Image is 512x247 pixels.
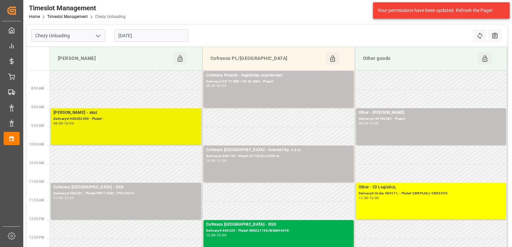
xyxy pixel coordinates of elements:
div: Delivery#:Order 489171, - Plate#:CBR PL06// CBR EH75 [359,191,504,196]
div: [PERSON_NAME] - skat [54,110,198,116]
div: Cofresco [GEOGRAPHIC_DATA] - DSS [206,221,351,228]
div: - [216,234,217,237]
div: Delivery#:489145 - Plate#:CT7229L/ct4381w [206,153,351,159]
div: [PERSON_NAME] [55,52,173,65]
div: 11:00 [359,196,368,199]
a: Timeslot Management [47,14,88,19]
span: 9:30 AM [31,124,44,127]
div: 12:00 [206,234,216,237]
span: 11:30 AM [29,198,44,202]
button: open menu [93,31,103,41]
div: 11:00 [54,196,63,199]
a: Home [29,14,40,19]
div: 08:00 [206,84,216,87]
div: Delivery#:489225 - Plate#:WND2119E/WGM4447R [206,228,351,234]
span: 12:00 PM [29,217,44,221]
div: - [216,159,217,162]
div: - [63,196,64,199]
div: Timeslot Management [29,3,126,13]
div: 10:00 [369,122,379,125]
div: 10:00 [206,159,216,162]
div: 10:00 [64,122,74,125]
div: 11:00 [217,159,226,162]
div: - [368,122,369,125]
div: Delivery#:SV 71 NFD / SV 81 BAH - Plate#: [206,79,351,85]
span: 10:00 AM [29,142,44,146]
span: 12:30 PM [29,236,44,239]
div: 09:00 [54,122,63,125]
div: - [63,122,64,125]
span: 10:30 AM [29,161,44,165]
input: Type to search/select [31,29,105,42]
div: Cofresco [GEOGRAPHIC_DATA] - DSS [54,184,198,191]
span: 9:00 AM [31,105,44,109]
div: 13:00 [217,234,226,237]
div: Cofresco [GEOGRAPHIC_DATA] - Interset Sp. z o.o. [206,147,351,153]
div: - [216,84,217,87]
div: 09:00 [359,122,368,125]
div: Cofresco PL/[GEOGRAPHIC_DATA] [208,52,326,65]
div: Your permissions have been updated. Refresh the Page!. [378,7,500,14]
div: 12:00 [369,196,379,199]
div: Other - [PERSON_NAME] [359,110,504,116]
div: Delivery#:489261 - Plate#:PNT 77081 / PO 3YH73 [54,191,198,196]
div: - [368,196,369,199]
div: Cofresco Poland - logisticka osprainvest [206,72,351,79]
input: DD-MM-YYYY [114,29,188,42]
div: Other goods [360,52,478,65]
div: 09:00 [217,84,226,87]
div: Delivery#:400052450 - Plate#: [54,116,198,122]
div: 12:00 [64,196,74,199]
div: Delivery#:45756383 - Plate#: [359,116,504,122]
span: 8:30 AM [31,87,44,90]
div: Other - ID Logistics, [359,184,504,191]
span: 11:00 AM [29,180,44,183]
